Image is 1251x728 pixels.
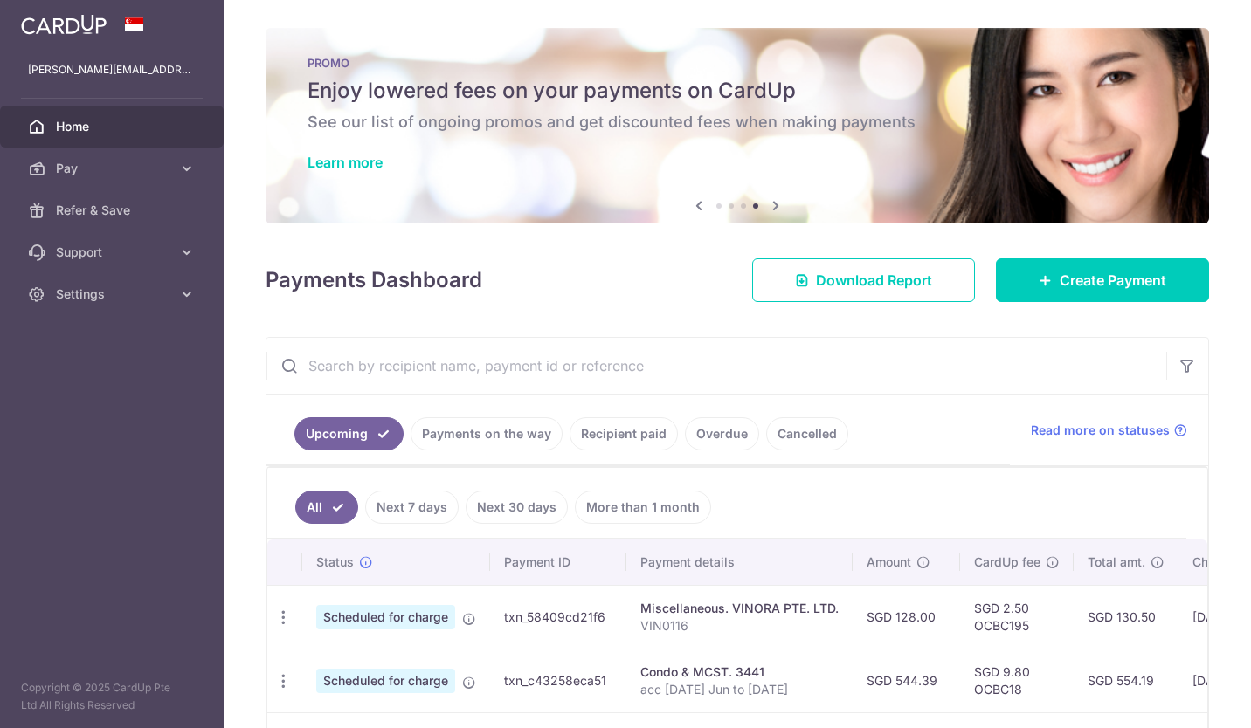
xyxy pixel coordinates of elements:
a: Create Payment [996,258,1209,302]
h5: Enjoy lowered fees on your payments on CardUp [308,77,1167,105]
span: Refer & Save [56,202,171,219]
iframe: Opens a widget where you can find more information [1139,676,1234,719]
a: Next 7 days [365,491,459,524]
a: Overdue [685,417,759,450]
td: SGD 130.50 [1074,585,1178,649]
span: Home [56,118,171,135]
span: Settings [56,285,171,303]
td: SGD 128.00 [853,585,960,649]
span: Read more on statuses [1031,422,1170,439]
img: Latest Promos banner [266,28,1209,223]
a: More than 1 month [575,491,711,524]
h6: See our list of ongoing promos and get discounted fees when making payments [308,112,1167,133]
span: Download Report [816,270,932,291]
td: SGD 2.50 OCBC195 [960,585,1074,649]
span: Pay [56,160,171,177]
p: acc [DATE] Jun to [DATE] [640,681,839,698]
a: Learn more [308,154,383,171]
h4: Payments Dashboard [266,264,482,296]
span: Scheduled for charge [316,669,455,693]
a: Read more on statuses [1031,422,1187,439]
input: Search by recipient name, payment id or reference [266,338,1166,394]
img: CardUp [21,14,107,35]
span: CardUp fee [974,553,1040,571]
a: Download Report [752,258,975,302]
div: Miscellaneous. VINORA PTE. LTD. [640,600,839,617]
th: Payment ID [490,539,626,585]
a: Payments on the way [411,417,563,450]
span: Support [56,244,171,261]
a: Recipient paid [570,417,678,450]
span: Scheduled for charge [316,605,455,629]
a: Upcoming [294,417,404,450]
td: txn_58409cd21f6 [490,585,626,649]
span: Amount [867,553,911,571]
span: Create Payment [1060,270,1166,291]
a: All [295,491,358,524]
a: Next 30 days [466,491,568,524]
p: VIN0116 [640,617,839,635]
div: Condo & MCST. 3441 [640,663,839,681]
p: PROMO [308,56,1167,70]
th: Payment details [626,539,853,585]
span: Total amt. [1088,553,1145,571]
span: Status [316,553,354,571]
a: Cancelled [766,417,848,450]
td: SGD 554.19 [1074,649,1178,712]
td: txn_c43258eca51 [490,649,626,712]
td: SGD 544.39 [853,649,960,712]
td: SGD 9.80 OCBC18 [960,649,1074,712]
p: [PERSON_NAME][EMAIL_ADDRESS][DOMAIN_NAME] [28,61,196,79]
